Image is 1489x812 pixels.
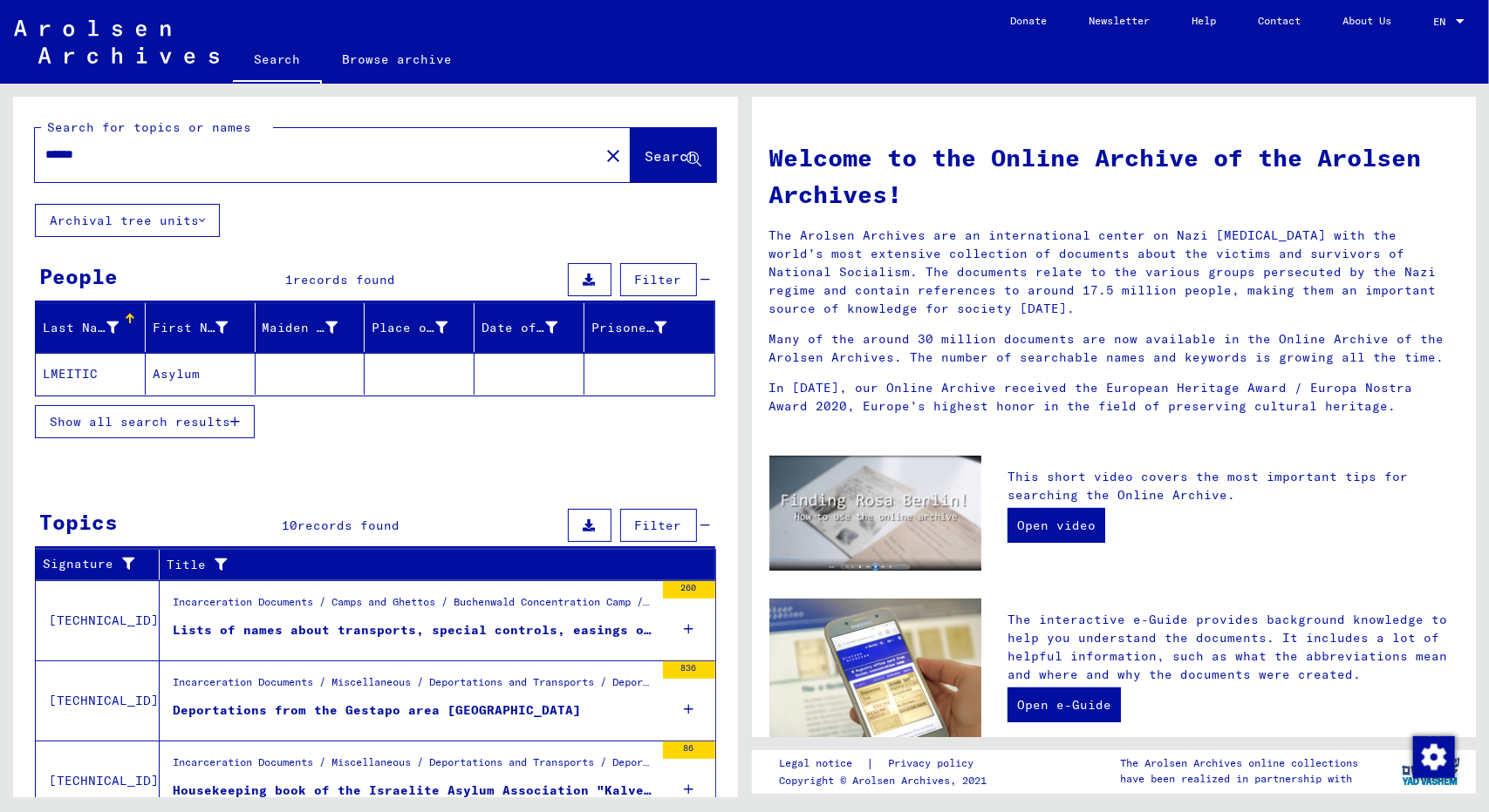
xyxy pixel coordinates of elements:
div: Maiden Name [263,314,365,342]
div: First Name [153,314,255,342]
span: records found [293,272,395,288]
div: Date of Birth [482,319,557,337]
img: video.jpg [769,456,981,571]
div: Prisoner # [591,319,667,337]
a: Privacy policy [874,754,994,773]
div: Housekeeping book of the Israelite Asylum Association "Kalverbenden" [GEOGRAPHIC_DATA] [173,782,654,800]
p: In [DATE], our Online Archive received the European Heritage Award / Europa Nostra Award 2020, Eu... [769,379,1459,416]
span: 10 [282,518,297,533]
mat-header-cell: Maiden Name [256,303,365,352]
p: The Arolsen Archives are an international center on Nazi [MEDICAL_DATA] with the world’s most ext... [769,227,1459,318]
div: Lists of names about transports, special controls, easings of detention conditions, labor statist... [173,621,654,639]
button: Clear [596,138,631,173]
a: Search [233,38,322,84]
mat-header-cell: First Name [146,303,256,352]
mat-label: Search for topics or names [47,119,251,135]
div: | [779,754,994,773]
div: Signature [43,555,137,573]
button: Filter [620,263,697,296]
img: Zustimmung ändern [1413,736,1455,778]
mat-cell: LMEITIC [36,353,146,395]
div: Place of Birth [372,314,474,342]
mat-header-cell: Last Name [36,303,146,352]
span: 1 [285,272,293,288]
div: 836 [663,661,715,679]
p: The Arolsen Archives online collections [1120,755,1358,771]
h1: Welcome to the Online Archive of the Arolsen Archives! [769,139,1459,213]
div: Incarceration Documents / Camps and Ghettos / Buchenwald Concentration Camp / List Material Buche... [173,594,654,619]
div: Incarceration Documents / Miscellaneous / Deportations and Transports / Deportations [173,674,654,699]
div: Last Name [43,319,119,337]
a: Browse archive [322,38,474,80]
div: Date of Birth [482,314,584,342]
td: [TECHNICAL_ID] [36,660,160,741]
p: The interactive e-Guide provides background knowledge to help you understand the documents. It in... [1007,611,1458,684]
div: Topics [39,506,118,538]
div: Signature [43,551,159,579]
div: Deportations from the Gestapo area [GEOGRAPHIC_DATA] [173,701,581,720]
a: Legal notice [779,754,866,773]
span: records found [297,518,400,533]
a: Open video [1007,508,1105,543]
div: Title [167,556,673,574]
div: 86 [663,741,715,759]
div: Zustimmung ändern [1412,735,1454,777]
span: Search [645,147,698,165]
img: eguide.jpg [769,599,981,741]
mat-cell: Asylum [146,353,256,395]
div: Title [167,551,694,579]
p: Many of the around 30 million documents are now available in the Online Archive of the Arolsen Ar... [769,330,1459,367]
p: This short video covers the most important tips for searching the Online Archive. [1007,468,1458,504]
div: People [39,261,118,292]
div: Incarceration Documents / Miscellaneous / Deportations and Transports / Deportations / Deportatio... [173,754,654,779]
td: [TECHNICAL_ID] [36,580,160,660]
div: Prisoner # [591,314,693,342]
span: Filter [635,272,682,288]
div: 260 [663,581,715,599]
mat-select-trigger: EN [1433,15,1445,28]
mat-icon: close [603,145,624,166]
mat-header-cell: Date of Birth [475,303,584,352]
mat-header-cell: Prisoner # [584,303,714,352]
div: Last Name [43,314,145,342]
p: Copyright © Arolsen Archives, 2021 [779,773,994,788]
span: Filter [635,518,682,533]
img: Arolsen_neg.svg [14,20,219,64]
div: Place of Birth [372,319,447,337]
button: Filter [620,509,697,542]
button: Search [631,128,716,182]
p: have been realized in partnership with [1120,771,1358,787]
span: Show all search results [50,414,230,430]
div: First Name [153,319,229,337]
img: yv_logo.png [1398,749,1464,793]
div: Maiden Name [263,319,338,337]
a: Open e-Guide [1007,687,1121,722]
button: Show all search results [35,405,255,438]
mat-header-cell: Place of Birth [365,303,475,352]
button: Archival tree units [35,204,220,237]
